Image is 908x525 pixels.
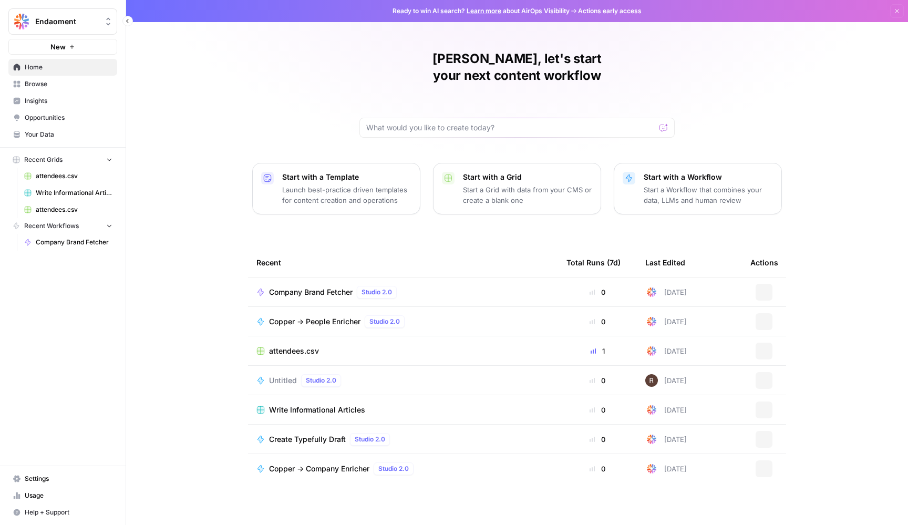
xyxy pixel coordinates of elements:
span: Your Data [25,130,112,139]
div: 0 [566,464,628,474]
a: Learn more [467,7,501,15]
span: Studio 2.0 [355,435,385,444]
img: msot3t1l2zao2ycliw23yeh5u0tz [645,374,658,387]
div: [DATE] [645,433,687,446]
button: Help + Support [8,504,117,521]
span: Recent Workflows [24,221,79,231]
h1: [PERSON_NAME], let's start your next content workflow [359,50,675,84]
span: New [50,42,66,52]
div: Recent [256,248,550,277]
div: Actions [750,248,778,277]
div: [DATE] [645,345,687,357]
span: Write Informational Articles [36,188,112,198]
span: Endaoment [35,16,99,27]
p: Start with a Workflow [644,172,773,182]
span: Studio 2.0 [306,376,336,385]
p: Start with a Template [282,172,411,182]
a: Insights [8,92,117,109]
div: 1 [566,346,628,356]
a: Settings [8,470,117,487]
p: Start a Grid with data from your CMS or create a blank one [463,184,592,205]
span: Studio 2.0 [369,317,400,326]
span: Write Informational Articles [269,405,365,415]
a: Write Informational Articles [256,405,550,415]
span: Browse [25,79,112,89]
div: 0 [566,287,628,297]
div: [DATE] [645,462,687,475]
div: [DATE] [645,404,687,416]
div: [DATE] [645,315,687,328]
img: qt8ddk4onl5bpuxynx99zi8os4pu [645,462,658,475]
a: Create Typefully DraftStudio 2.0 [256,433,550,446]
span: Ready to win AI search? about AirOps Visibility [393,6,570,16]
div: 0 [566,434,628,445]
span: Insights [25,96,112,106]
a: attendees.csv [256,346,550,356]
span: Help + Support [25,508,112,517]
img: qt8ddk4onl5bpuxynx99zi8os4pu [645,286,658,298]
button: Recent Workflows [8,218,117,234]
span: Actions early access [578,6,642,16]
button: Workspace: Endaoment [8,8,117,35]
a: attendees.csv [19,168,117,184]
a: Home [8,59,117,76]
span: Studio 2.0 [362,287,392,297]
span: Settings [25,474,112,483]
img: qt8ddk4onl5bpuxynx99zi8os4pu [645,433,658,446]
a: Browse [8,76,117,92]
a: Usage [8,487,117,504]
span: Opportunities [25,113,112,122]
span: Recent Grids [24,155,63,164]
p: Start with a Grid [463,172,592,182]
a: Company Brand FetcherStudio 2.0 [256,286,550,298]
span: attendees.csv [36,171,112,181]
button: Recent Grids [8,152,117,168]
img: qt8ddk4onl5bpuxynx99zi8os4pu [645,315,658,328]
span: Copper -> People Enricher [269,316,360,327]
div: Total Runs (7d) [566,248,621,277]
span: Copper -> Company Enricher [269,464,369,474]
button: Start with a GridStart a Grid with data from your CMS or create a blank one [433,163,601,214]
input: What would you like to create today? [366,122,655,133]
button: Start with a TemplateLaunch best-practice driven templates for content creation and operations [252,163,420,214]
a: UntitledStudio 2.0 [256,374,550,387]
a: Write Informational Articles [19,184,117,201]
div: Last Edited [645,248,685,277]
a: Company Brand Fetcher [19,234,117,251]
div: 0 [566,405,628,415]
span: Company Brand Fetcher [36,238,112,247]
div: 0 [566,316,628,327]
span: Home [25,63,112,72]
span: attendees.csv [36,205,112,214]
p: Start a Workflow that combines your data, LLMs and human review [644,184,773,205]
span: attendees.csv [269,346,319,356]
img: Endaoment Logo [12,12,31,31]
button: Start with a WorkflowStart a Workflow that combines your data, LLMs and human review [614,163,782,214]
span: Create Typefully Draft [269,434,346,445]
a: Opportunities [8,109,117,126]
span: Company Brand Fetcher [269,287,353,297]
a: Copper -> Company EnricherStudio 2.0 [256,462,550,475]
img: qt8ddk4onl5bpuxynx99zi8os4pu [645,345,658,357]
span: Untitled [269,375,297,386]
span: Studio 2.0 [378,464,409,473]
a: Copper -> People EnricherStudio 2.0 [256,315,550,328]
div: [DATE] [645,374,687,387]
img: qt8ddk4onl5bpuxynx99zi8os4pu [645,404,658,416]
span: Usage [25,491,112,500]
div: 0 [566,375,628,386]
a: Your Data [8,126,117,143]
a: attendees.csv [19,201,117,218]
div: [DATE] [645,286,687,298]
p: Launch best-practice driven templates for content creation and operations [282,184,411,205]
button: New [8,39,117,55]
